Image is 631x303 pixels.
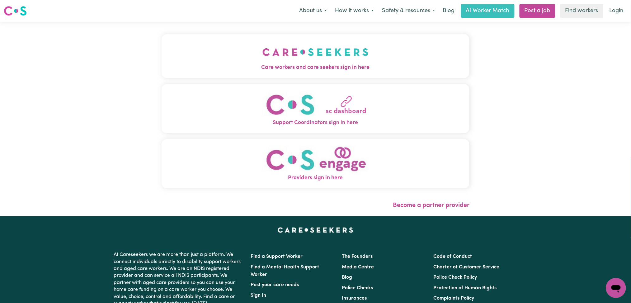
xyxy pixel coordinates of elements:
span: Support Coordinators sign in here [162,119,470,127]
a: AI Worker Match [461,4,515,18]
a: Sign In [251,293,266,298]
a: Code of Conduct [433,254,472,259]
a: Charter of Customer Service [433,265,499,270]
button: Safety & resources [378,4,439,17]
a: Media Centre [342,265,374,270]
span: Providers sign in here [162,174,470,182]
a: Complaints Policy [433,296,474,301]
a: Blog [439,4,459,18]
iframe: Button to launch messaging window [606,278,626,298]
button: Support Coordinators sign in here [162,84,470,133]
a: Find a Support Worker [251,254,303,259]
a: Protection of Human Rights [433,286,497,291]
a: Post a job [520,4,555,18]
img: Careseekers logo [4,5,27,17]
a: Careseekers home page [278,228,353,233]
button: Care workers and care seekers sign in here [162,34,470,78]
a: Become a partner provider [393,202,469,209]
a: Insurances [342,296,367,301]
a: Find workers [560,4,603,18]
a: Police Check Policy [433,275,477,280]
a: Find a Mental Health Support Worker [251,265,319,277]
a: Careseekers logo [4,4,27,18]
button: How it works [331,4,378,17]
a: Login [606,4,627,18]
button: About us [295,4,331,17]
a: The Founders [342,254,373,259]
a: Post your care needs [251,282,299,287]
span: Care workers and care seekers sign in here [162,64,470,72]
a: Blog [342,275,352,280]
button: Providers sign in here [162,139,470,188]
a: Police Checks [342,286,373,291]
